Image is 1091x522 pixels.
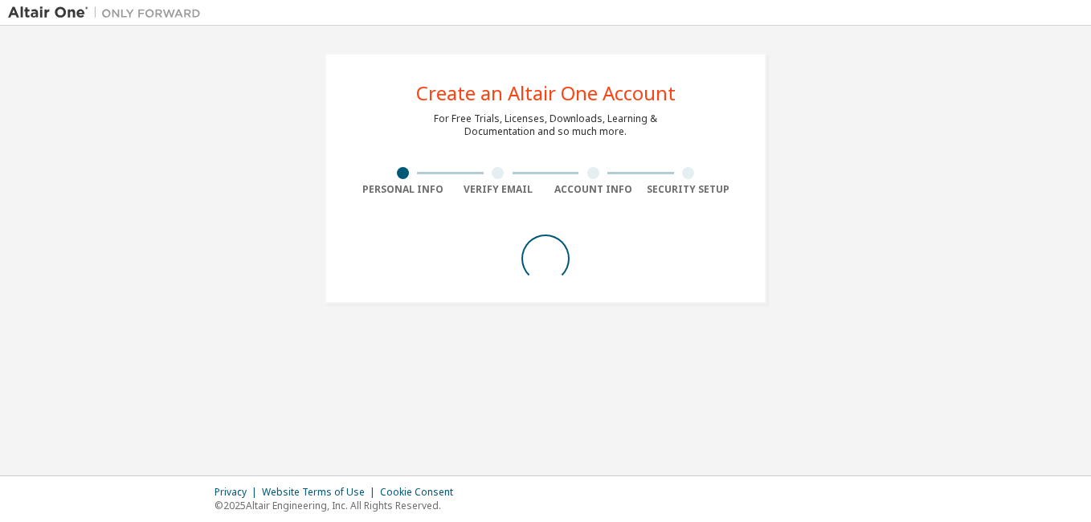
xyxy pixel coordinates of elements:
div: Privacy [215,486,262,499]
div: For Free Trials, Licenses, Downloads, Learning & Documentation and so much more. [434,112,657,138]
div: Account Info [545,183,641,196]
div: Create an Altair One Account [416,84,676,103]
p: © 2025 Altair Engineering, Inc. All Rights Reserved. [215,499,463,512]
img: Altair One [8,5,209,21]
div: Website Terms of Use [262,486,380,499]
div: Cookie Consent [380,486,463,499]
div: Security Setup [641,183,737,196]
div: Verify Email [451,183,546,196]
div: Personal Info [355,183,451,196]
